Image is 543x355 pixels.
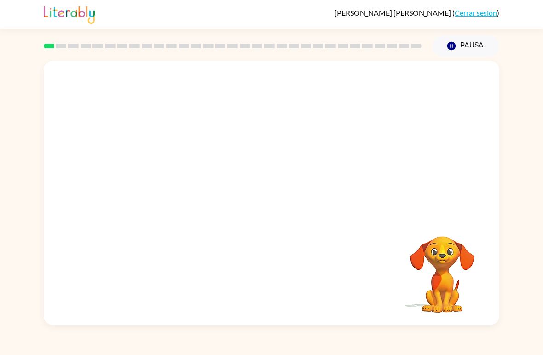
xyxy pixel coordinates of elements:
[44,4,95,24] img: Literably
[335,8,499,17] div: ( )
[455,8,497,17] a: Cerrar sesión
[335,8,452,17] span: [PERSON_NAME] [PERSON_NAME]
[396,222,488,314] video: Tu navegador debe admitir la reproducción de archivos .mp4 para usar Literably. Intenta usar otro...
[433,35,499,57] button: Pausa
